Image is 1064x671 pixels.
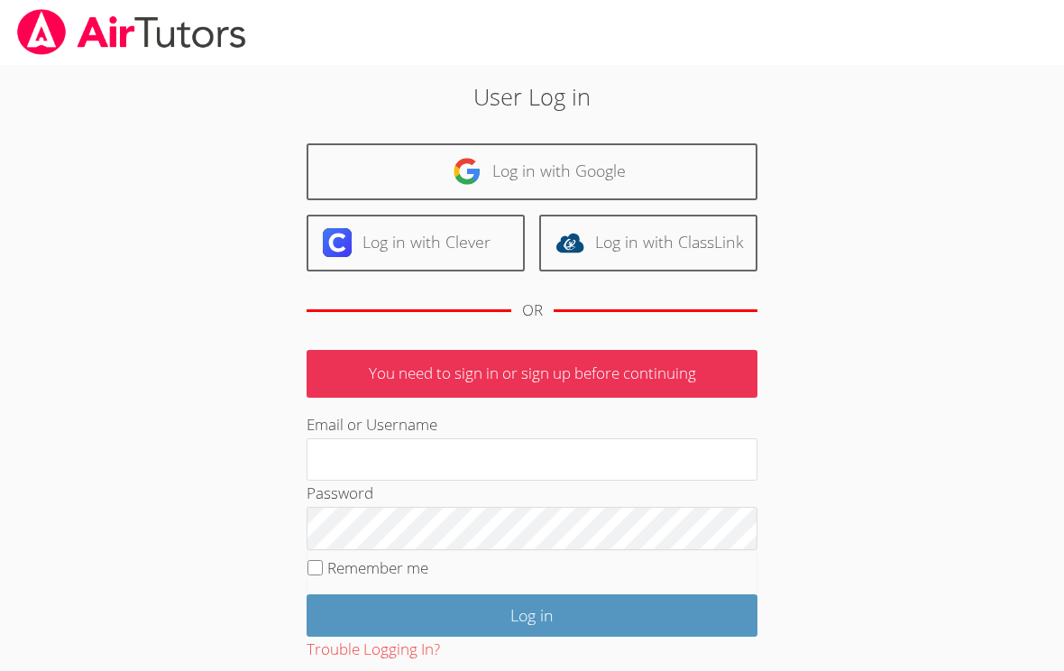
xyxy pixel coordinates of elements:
div: OR [522,298,543,324]
label: Password [307,483,373,503]
img: airtutors_banner-c4298cdbf04f3fff15de1276eac7730deb9818008684d7c2e4769d2f7ddbe033.png [15,9,248,55]
img: classlink-logo-d6bb404cc1216ec64c9a2012d9dc4662098be43eaf13dc465df04b49fa7ab582.svg [555,228,584,257]
img: clever-logo-6eab21bc6e7a338710f1a6ff85c0baf02591cd810cc4098c63d3a4b26e2feb20.svg [323,228,352,257]
button: Trouble Logging In? [307,637,440,663]
label: Remember me [327,557,428,578]
p: You need to sign in or sign up before continuing [307,350,757,398]
img: google-logo-50288ca7cdecda66e5e0955fdab243c47b7ad437acaf1139b6f446037453330a.svg [453,157,482,186]
h2: User Log in [244,79,819,114]
a: Log in with ClassLink [539,215,757,271]
label: Email or Username [307,414,437,435]
a: Log in with Google [307,143,757,200]
input: Log in [307,594,757,637]
a: Log in with Clever [307,215,525,271]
